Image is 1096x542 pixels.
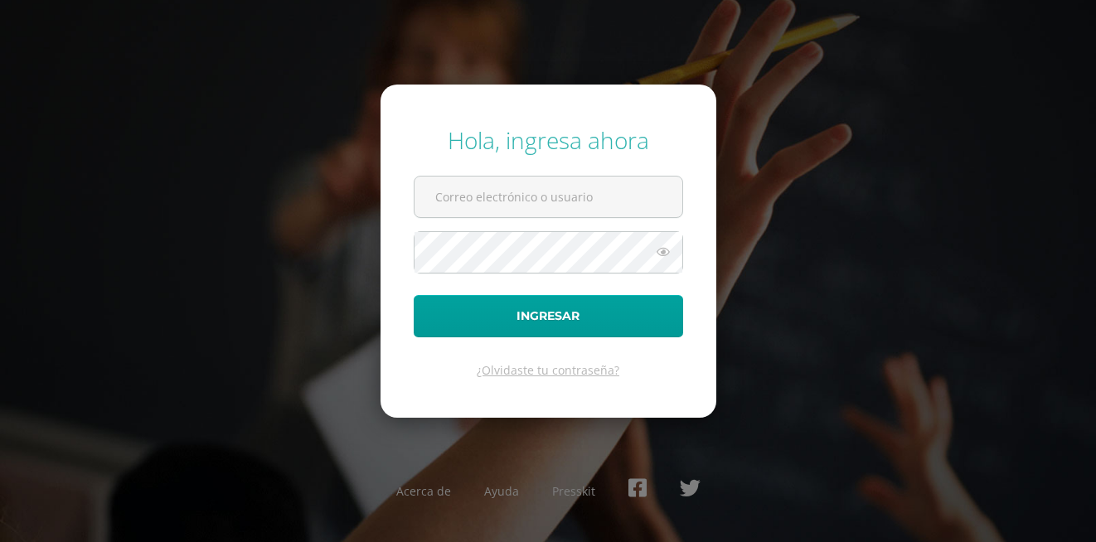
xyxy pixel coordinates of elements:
[414,295,683,337] button: Ingresar
[414,124,683,156] div: Hola, ingresa ahora
[552,483,595,499] a: Presskit
[396,483,451,499] a: Acerca de
[484,483,519,499] a: Ayuda
[415,177,682,217] input: Correo electrónico o usuario
[477,362,619,378] a: ¿Olvidaste tu contraseña?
